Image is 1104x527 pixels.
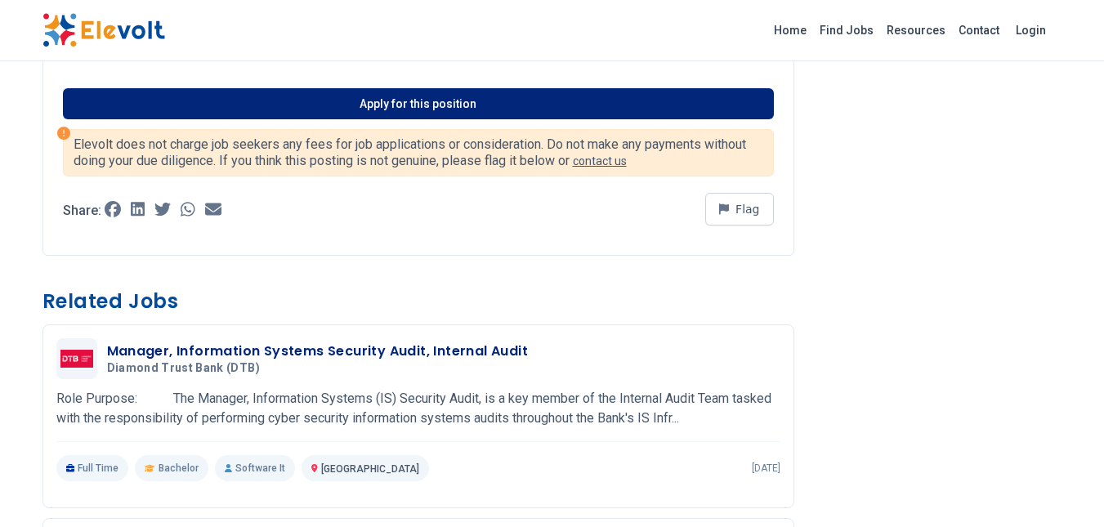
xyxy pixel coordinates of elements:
iframe: Chat Widget [1022,449,1104,527]
a: Apply for this position [63,88,774,119]
p: Software It [215,455,295,481]
a: Login [1006,14,1056,47]
p: Role Purpose: The Manager, Information Systems (IS) Security Audit, is a key member of the Intern... [56,389,780,428]
p: Elevolt does not charge job seekers any fees for job applications or consideration. Do not make a... [74,136,763,169]
a: Find Jobs [813,17,880,43]
p: Share: [63,204,101,217]
span: Diamond Trust Bank (DTB) [107,361,260,376]
h3: Manager, Information Systems Security Audit, Internal Audit [107,342,529,361]
p: Full Time [56,455,129,481]
img: Diamond Trust Bank (DTB) [60,350,93,368]
a: contact us [573,154,627,167]
a: Contact [952,17,1006,43]
span: Bachelor [159,462,199,475]
span: [GEOGRAPHIC_DATA] [321,463,419,475]
a: Resources [880,17,952,43]
p: [DATE] [752,462,780,475]
h3: Related Jobs [42,288,794,315]
button: Flag [705,193,774,226]
a: Home [767,17,813,43]
img: Elevolt [42,13,165,47]
a: Diamond Trust Bank (DTB)Manager, Information Systems Security Audit, Internal AuditDiamond Trust ... [56,338,780,481]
